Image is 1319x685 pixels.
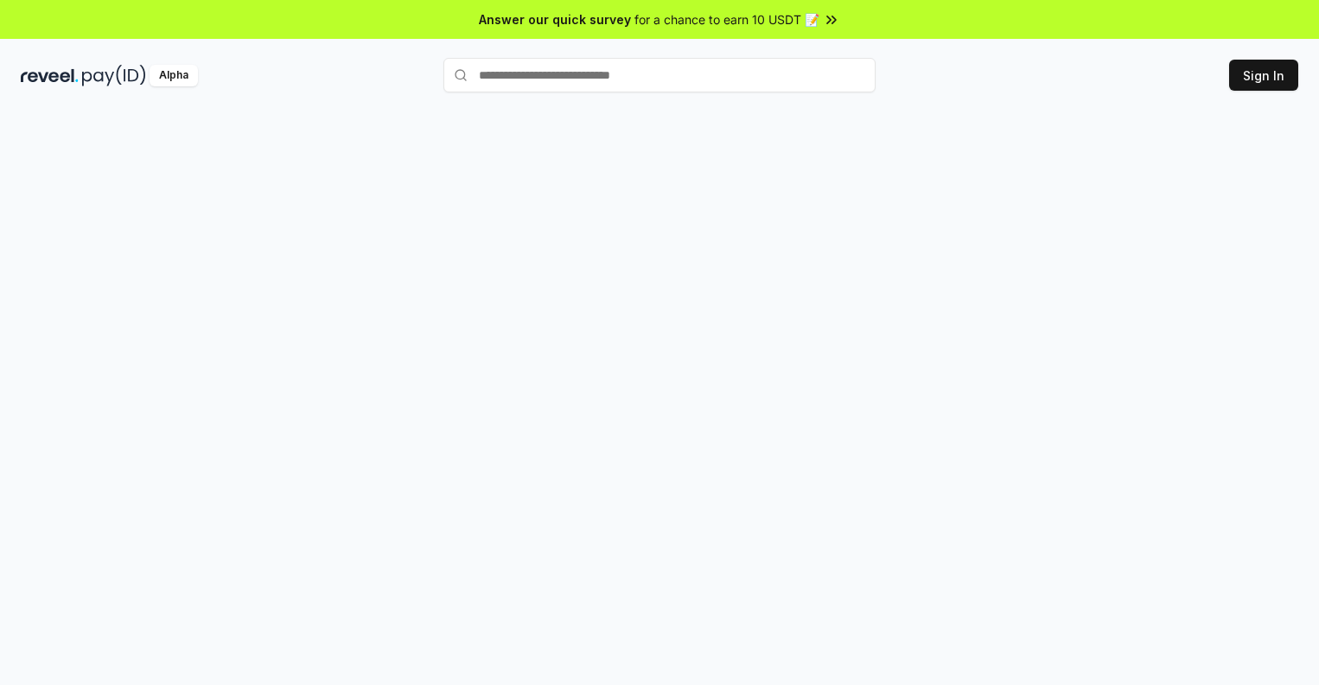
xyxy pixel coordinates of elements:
[479,10,631,29] span: Answer our quick survey
[21,65,79,86] img: reveel_dark
[1229,60,1298,91] button: Sign In
[82,65,146,86] img: pay_id
[634,10,819,29] span: for a chance to earn 10 USDT 📝
[150,65,198,86] div: Alpha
